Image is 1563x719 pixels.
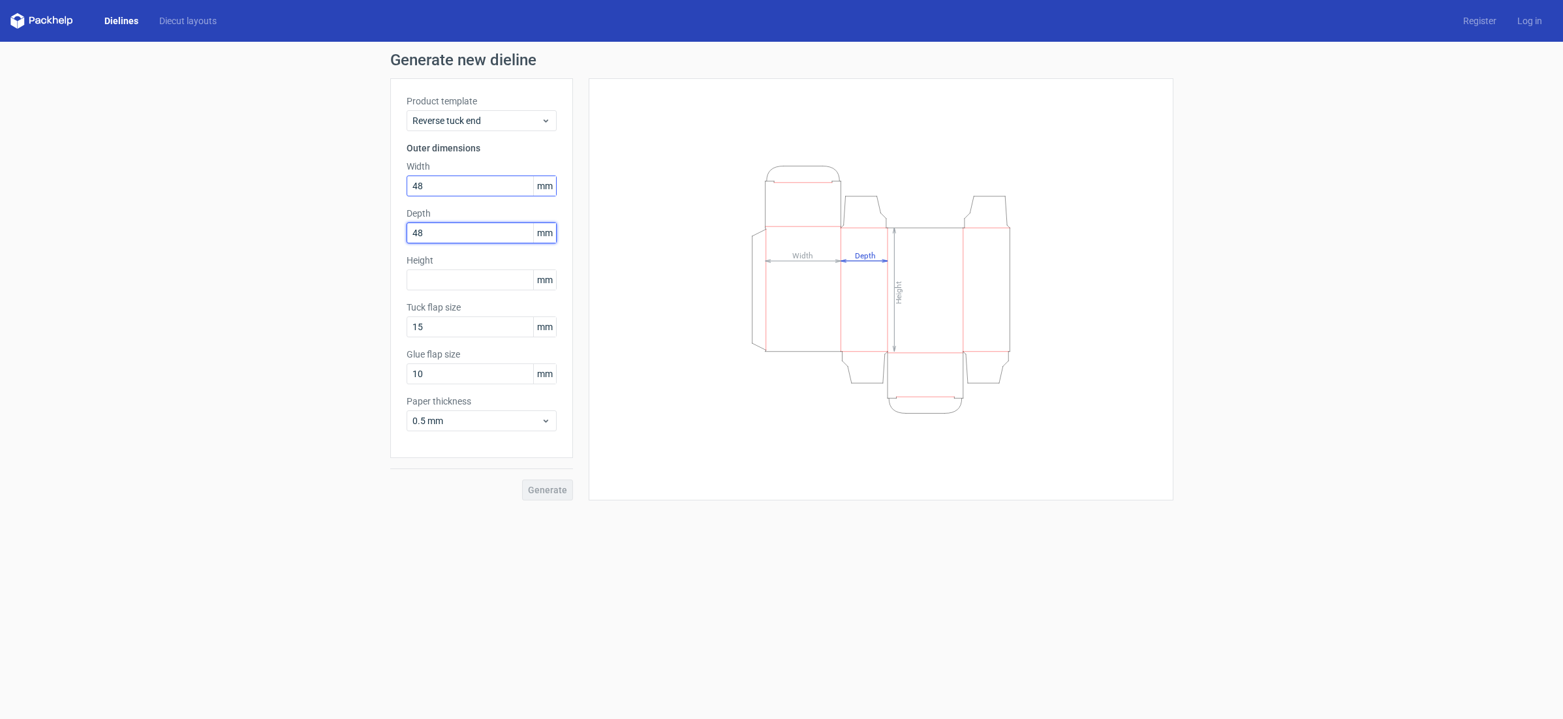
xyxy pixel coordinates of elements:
[407,160,557,173] label: Width
[893,281,903,303] tspan: Height
[533,223,556,243] span: mm
[407,207,557,220] label: Depth
[407,301,557,314] label: Tuck flap size
[412,114,541,127] span: Reverse tuck end
[533,317,556,337] span: mm
[407,395,557,408] label: Paper thickness
[407,348,557,361] label: Glue flap size
[792,251,812,260] tspan: Width
[390,52,1173,68] h1: Generate new dieline
[1507,14,1553,27] a: Log in
[407,254,557,267] label: Height
[407,95,557,108] label: Product template
[854,251,875,260] tspan: Depth
[412,414,541,427] span: 0.5 mm
[149,14,227,27] a: Diecut layouts
[1453,14,1507,27] a: Register
[533,176,556,196] span: mm
[407,142,557,155] h3: Outer dimensions
[533,270,556,290] span: mm
[94,14,149,27] a: Dielines
[533,364,556,384] span: mm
